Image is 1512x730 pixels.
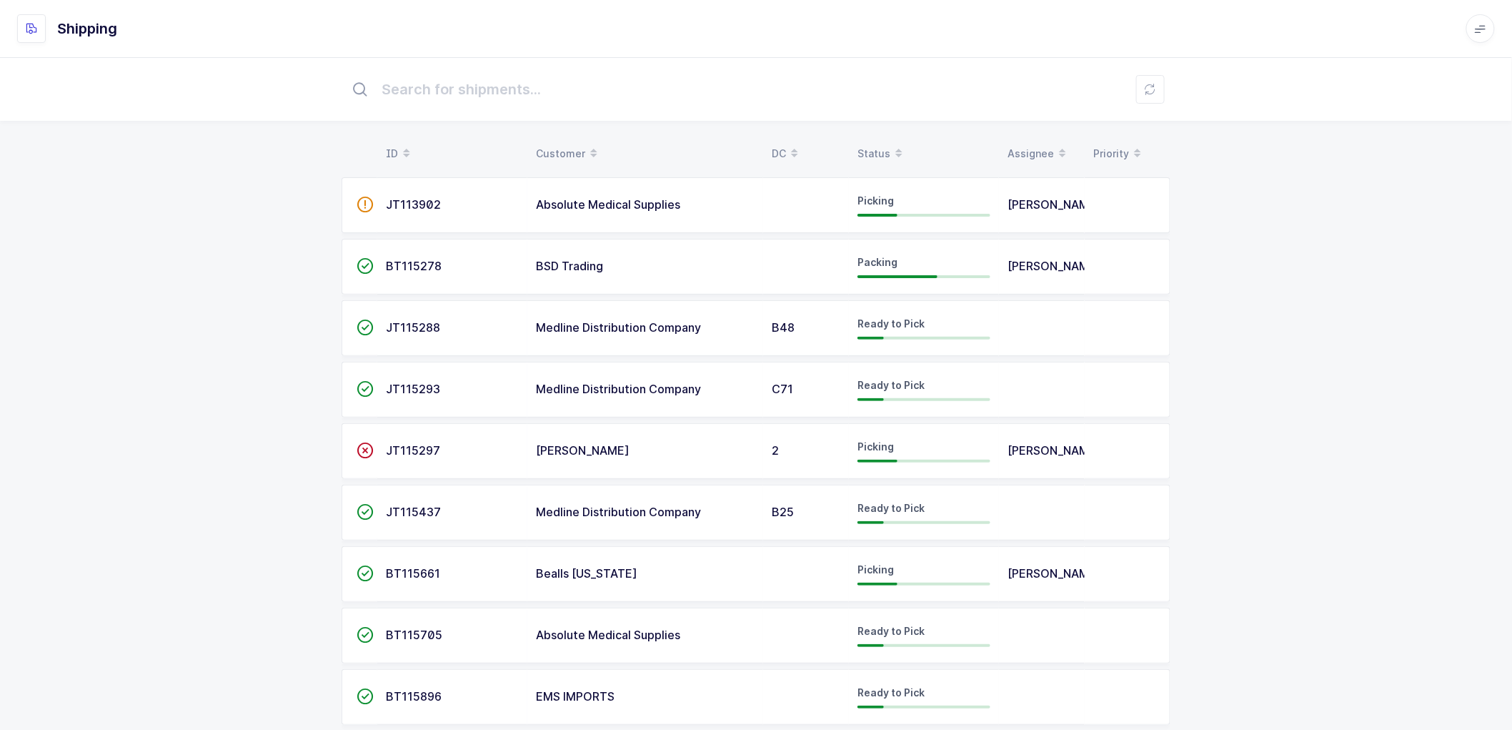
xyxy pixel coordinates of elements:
span: BT115278 [386,259,442,273]
span: BT115896 [386,689,442,704]
span: BT115661 [386,566,440,581]
span:  [357,689,374,704]
span:  [357,259,374,273]
span: JT115437 [386,505,441,519]
span: Ready to Pick [857,686,925,699]
span: 2 [772,443,779,458]
span:  [357,566,374,581]
span: [PERSON_NAME] [1008,443,1101,458]
span: [PERSON_NAME] [1008,566,1101,581]
span: Ready to Pick [857,379,925,391]
span: Ready to Pick [857,625,925,637]
span: B48 [772,320,795,335]
span: Ready to Pick [857,317,925,330]
span: Absolute Medical Supplies [536,197,680,212]
span: JT115288 [386,320,440,335]
span: Medline Distribution Company [536,505,701,519]
span: JT115293 [386,382,440,396]
div: Customer [536,142,755,166]
span: BT115705 [386,628,442,642]
span: [PERSON_NAME] [1008,259,1101,273]
span:  [357,505,374,519]
span: Medline Distribution Company [536,382,701,396]
span:  [357,443,374,458]
span: Absolute Medical Supplies [536,628,680,642]
span:  [357,197,374,212]
span: [PERSON_NAME] [536,443,630,458]
span: Medline Distribution Company [536,320,701,335]
span: JT113902 [386,197,441,212]
span: Picking [857,563,894,576]
span:  [357,628,374,642]
span: EMS IMPORTS [536,689,615,704]
div: Status [857,142,990,166]
span: B25 [772,505,794,519]
span: Bealls [US_STATE] [536,566,637,581]
span: Picking [857,194,894,207]
div: Assignee [1008,142,1076,166]
div: DC [772,142,840,166]
span:  [357,320,374,335]
span: Picking [857,440,894,453]
span: Ready to Pick [857,502,925,514]
div: Priority [1093,142,1162,166]
span: Packing [857,256,897,268]
h1: Shipping [57,17,117,40]
span: JT115297 [386,443,440,458]
span:  [357,382,374,396]
span: BSD Trading [536,259,603,273]
input: Search for shipments... [342,66,1170,112]
span: [PERSON_NAME] [1008,197,1101,212]
span: C71 [772,382,793,396]
div: ID [386,142,519,166]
